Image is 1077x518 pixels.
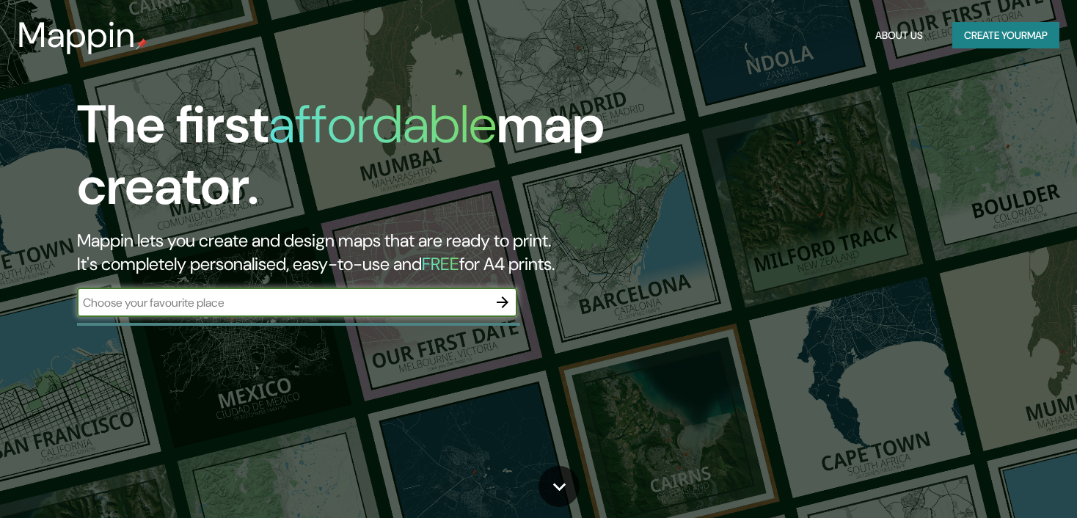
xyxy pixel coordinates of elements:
[869,22,929,49] button: About Us
[77,294,488,311] input: Choose your favourite place
[269,90,497,158] h1: affordable
[422,252,459,275] h5: FREE
[136,38,147,50] img: mappin-pin
[18,15,136,56] h3: Mappin
[952,22,1059,49] button: Create yourmap
[77,229,616,276] h2: Mappin lets you create and design maps that are ready to print. It's completely personalised, eas...
[946,461,1061,502] iframe: Help widget launcher
[77,94,616,229] h1: The first map creator.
